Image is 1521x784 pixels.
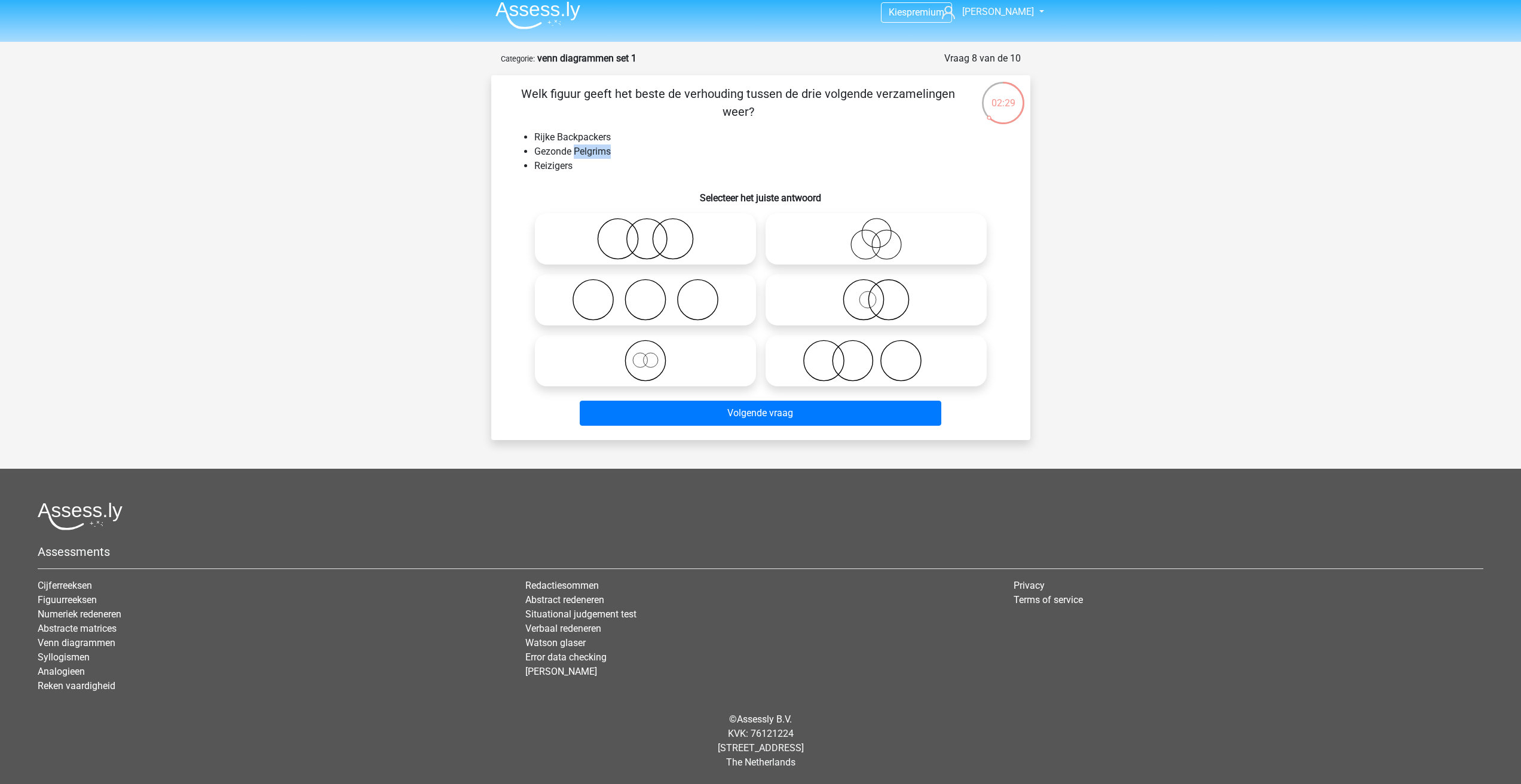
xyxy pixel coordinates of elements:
a: Numeriek redeneren [38,608,121,620]
img: Assessly [495,1,580,29]
a: Abstract redeneren [525,594,604,605]
button: Volgende vraag [580,401,941,426]
div: Vraag 8 van de 10 [944,51,1021,66]
a: Redactiesommen [525,580,599,591]
a: Error data checking [525,651,607,663]
img: Assessly logo [38,502,123,530]
small: Categorie: [501,54,535,63]
a: [PERSON_NAME] [525,666,597,677]
a: Kiespremium [882,4,951,20]
a: Assessly B.V. [737,714,792,725]
a: Figuurreeksen [38,594,97,605]
h5: Assessments [38,545,1483,559]
a: Terms of service [1014,594,1083,605]
strong: venn diagrammen set 1 [537,53,636,64]
a: Analogieen [38,666,85,677]
a: Privacy [1014,580,1045,591]
li: Rijke Backpackers [534,130,1011,144]
a: Abstracte matrices [38,623,117,634]
h6: Selecteer het juiste antwoord [510,183,1011,204]
a: [PERSON_NAME] [937,5,1035,19]
a: Verbaal redeneren [525,623,601,634]
a: Cijferreeksen [38,580,92,591]
a: Watson glaser [525,637,586,648]
a: Venn diagrammen [38,637,115,648]
a: Situational judgement test [525,608,636,620]
li: Gezonde Pelgrims [534,144,1011,159]
a: Reken vaardigheid [38,680,115,691]
div: 02:29 [981,81,1026,110]
li: Reizigers [534,159,1011,173]
div: © KVK: 76121224 [STREET_ADDRESS] The Netherlands [29,703,1492,779]
span: Kies [889,7,907,18]
span: [PERSON_NAME] [962,6,1034,17]
p: Welk figuur geeft het beste de verhouding tussen de drie volgende verzamelingen weer? [510,85,966,121]
span: premium [907,7,944,18]
a: Syllogismen [38,651,90,663]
